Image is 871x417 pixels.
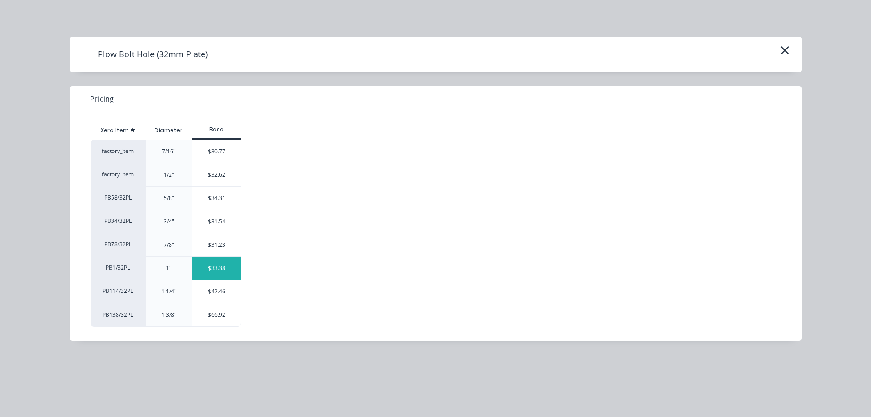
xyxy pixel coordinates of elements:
div: 7/16" [162,147,176,156]
div: $31.23 [192,233,241,256]
div: Base [192,125,242,134]
div: PB58/32PL [91,186,145,210]
div: 3/4" [164,217,174,226]
div: Diameter [147,119,190,142]
h4: Plow Bolt Hole (32mm Plate) [84,46,221,63]
div: 7/8" [164,241,174,249]
div: $32.62 [192,163,241,186]
div: PB114/32PL [91,280,145,303]
span: Pricing [90,93,114,104]
div: factory_item [91,140,145,163]
div: 1 1/4" [161,287,176,296]
div: $42.46 [192,280,241,303]
div: 1" [166,264,171,272]
div: 1 3/8" [161,311,176,319]
div: Xero Item # [91,121,145,140]
div: $30.77 [192,140,241,163]
div: PB138/32PL [91,303,145,327]
div: PB78/32PL [91,233,145,256]
div: 1/2" [164,171,174,179]
div: factory_item [91,163,145,186]
div: $31.54 [192,210,241,233]
div: $33.38 [192,257,241,280]
div: $34.31 [192,187,241,210]
div: PB34/32PL [91,210,145,233]
div: $66.92 [192,303,241,326]
div: PB1/32PL [91,256,145,280]
div: 5/8" [164,194,174,202]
